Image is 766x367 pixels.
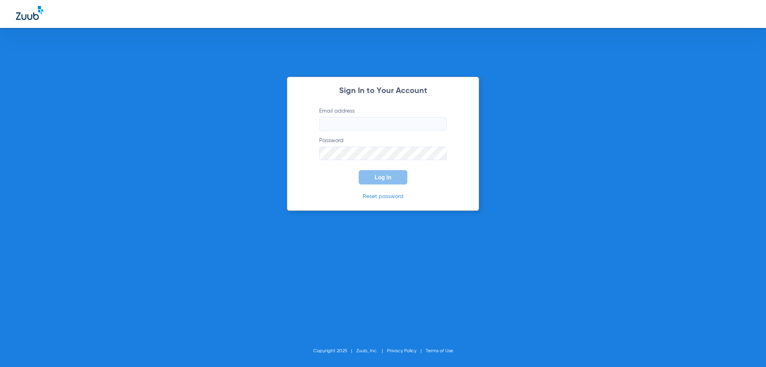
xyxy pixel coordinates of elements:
h2: Sign In to Your Account [307,87,459,95]
a: Terms of Use [426,349,453,353]
a: Reset password [363,194,403,199]
label: Email address [319,107,447,131]
label: Password [319,137,447,160]
button: Log In [359,170,407,184]
li: Copyright 2025 [313,347,356,355]
img: Zuub Logo [16,6,43,20]
a: Privacy Policy [387,349,417,353]
input: Password [319,147,447,160]
span: Log In [375,174,391,181]
input: Email address [319,117,447,131]
li: Zuub, Inc. [356,347,387,355]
